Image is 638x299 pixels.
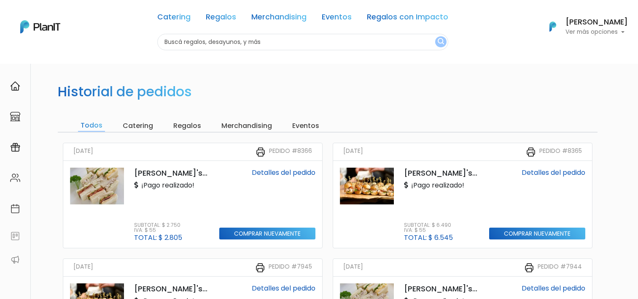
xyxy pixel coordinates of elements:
[526,147,536,157] img: printer-31133f7acbd7ec30ea1ab4a3b6864c9b5ed483bd8d1a339becc4798053a55bbc.svg
[120,120,156,132] input: Catering
[322,14,352,24] a: Eventos
[538,262,582,273] small: Pedido #7944
[340,168,394,204] img: thumb_Captura_de_pantalla_2023-08-28_130647.jpg
[20,20,60,33] img: PlanIt Logo
[438,38,444,46] img: search_button-432b6d5273f82d61273b3651a40e1bd1b912527efae98b1b7a1b2c0702e16a8d.svg
[10,142,20,152] img: campaigns-02234683943229c281be62815700db0a1741e53638e28bf9629b52c665b00959.svg
[404,168,479,179] p: [PERSON_NAME]'s Coffee
[10,81,20,91] img: home-e721727adea9d79c4d83392d1f703f7f8bce08238fde08b1acbfd93340b81755.svg
[206,14,236,24] a: Regalos
[134,180,194,190] p: ¡Pago realizado!
[489,228,586,240] input: Comprar nuevamente
[544,17,562,36] img: PlanIt Logo
[10,173,20,183] img: people-662611757002400ad9ed0e3c099ab2801c6687ba6c219adb57efc949bc21e19d.svg
[73,147,93,157] small: [DATE]
[134,283,209,294] p: [PERSON_NAME]'s Coffee
[58,84,192,100] h2: Historial de pedidos
[539,147,582,157] small: Pedido #8365
[157,34,448,50] input: Buscá regalos, desayunos, y más
[343,262,363,273] small: [DATE]
[404,234,453,241] p: Total: $ 6.545
[343,147,363,157] small: [DATE]
[367,14,448,24] a: Regalos con Impacto
[404,228,453,233] p: IVA: $ 55
[565,29,628,35] p: Ver más opciones
[252,168,315,177] a: Detalles del pedido
[404,223,453,228] p: Subtotal: $ 6.490
[522,168,585,177] a: Detalles del pedido
[255,263,265,273] img: printer-31133f7acbd7ec30ea1ab4a3b6864c9b5ed483bd8d1a339becc4798053a55bbc.svg
[134,234,182,241] p: Total: $ 2.805
[252,283,315,293] a: Detalles del pedido
[538,16,628,38] button: PlanIt Logo [PERSON_NAME] Ver más opciones
[10,231,20,241] img: feedback-78b5a0c8f98aac82b08bfc38622c3050aee476f2c9584af64705fc4e61158814.svg
[10,204,20,214] img: calendar-87d922413cdce8b2cf7b7f5f62616a5cf9e4887200fb71536465627b3292af00.svg
[524,263,534,273] img: printer-31133f7acbd7ec30ea1ab4a3b6864c9b5ed483bd8d1a339becc4798053a55bbc.svg
[251,14,307,24] a: Merchandising
[290,120,322,132] input: Eventos
[522,283,585,293] a: Detalles del pedido
[70,168,124,204] img: thumb_Captura_de_pantalla_2023-07-17_113544.jpg
[134,223,182,228] p: Subtotal: $ 2.750
[404,283,479,294] p: [PERSON_NAME]'s Coffee
[134,228,182,233] p: IVA: $ 55
[10,255,20,265] img: partners-52edf745621dab592f3b2c58e3bca9d71375a7ef29c3b500c9f145b62cc070d4.svg
[269,262,312,273] small: Pedido #7945
[78,120,105,132] input: Todos
[73,262,93,273] small: [DATE]
[565,19,628,26] h6: [PERSON_NAME]
[171,120,204,132] input: Regalos
[269,147,312,157] small: Pedido #8366
[219,120,275,132] input: Merchandising
[219,228,316,240] input: Comprar nuevamente
[404,180,464,190] p: ¡Pago realizado!
[10,111,20,122] img: marketplace-4ceaa7011d94191e9ded77b95e3339b90024bf715f7c57f8cf31f2d8c509eaba.svg
[157,14,191,24] a: Catering
[256,147,266,157] img: printer-31133f7acbd7ec30ea1ab4a3b6864c9b5ed483bd8d1a339becc4798053a55bbc.svg
[134,168,209,179] p: [PERSON_NAME]'s Coffee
